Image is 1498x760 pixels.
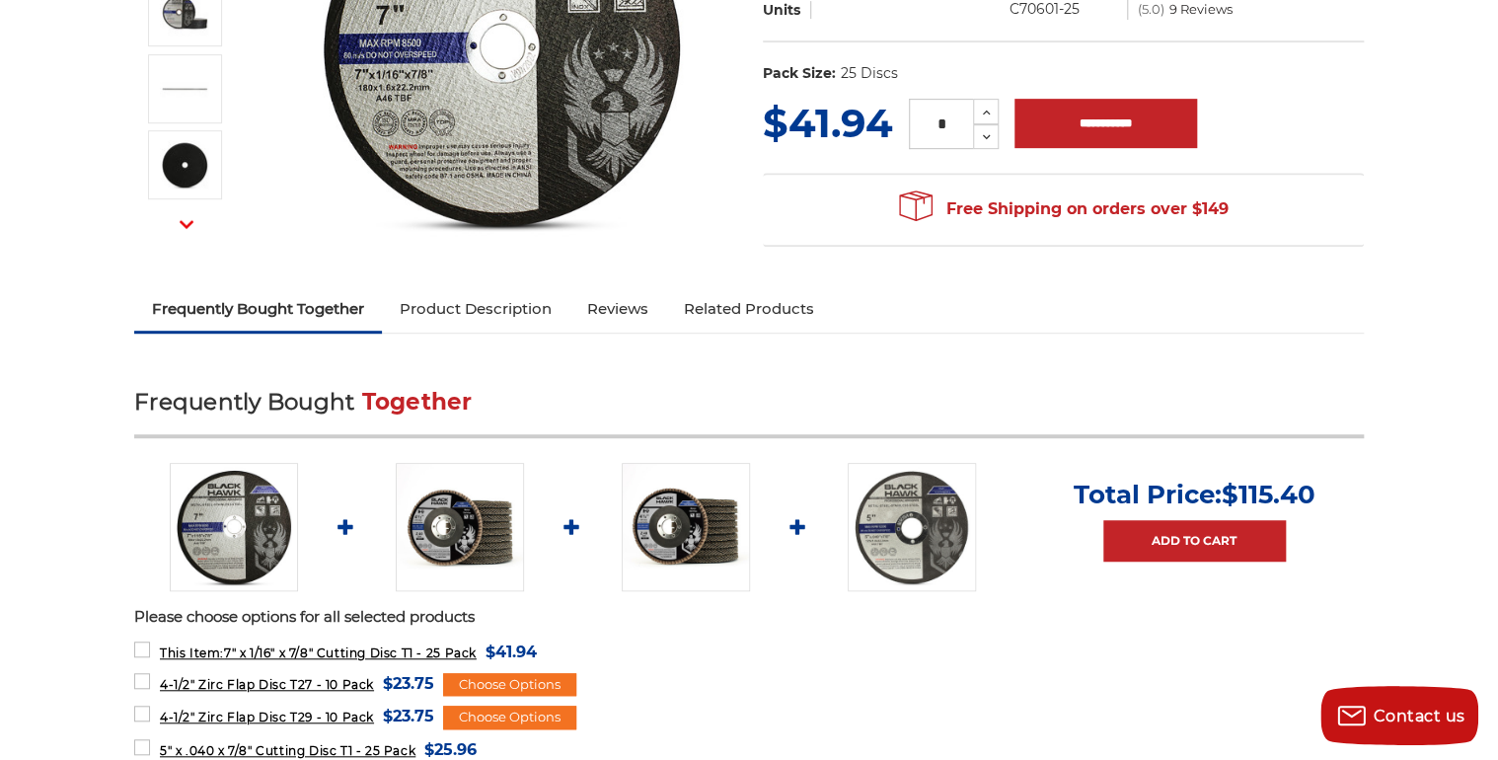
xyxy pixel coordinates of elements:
[134,388,354,416] span: Frequently Bought
[486,639,537,665] span: $41.94
[763,1,800,19] span: Units
[1320,686,1478,745] button: Contact us
[160,743,415,758] span: 5" x .040 x 7/8" Cutting Disc T1 - 25 Pack
[763,99,893,147] span: $41.94
[1374,707,1465,725] span: Contact us
[443,673,576,697] div: Choose Options
[841,63,898,84] dd: 25 Discs
[160,677,374,692] span: 4-1/2" Zirc Flap Disc T27 - 10 Pack
[160,140,209,190] img: BHA 7 inch cutting disc back
[170,463,298,591] img: 7 x 1/16 x 7/8 abrasive cut off wheel
[160,646,224,660] strong: This Item:
[383,670,434,697] span: $23.75
[1138,3,1164,16] span: (5.0)
[163,202,210,245] button: Next
[443,706,576,729] div: Choose Options
[1074,479,1315,510] p: Total Price:
[160,710,374,724] span: 4-1/2" Zirc Flap Disc T29 - 10 Pack
[569,287,666,331] a: Reviews
[362,388,473,416] span: Together
[1103,520,1286,562] a: Add to Cart
[134,606,1364,629] p: Please choose options for all selected products
[160,64,209,114] img: 1/16" thick x 7 inch diameter cut off wheel
[666,287,832,331] a: Related Products
[1169,3,1233,16] span: 9 Reviews
[763,63,836,84] dt: Pack Size:
[899,190,1229,229] span: Free Shipping on orders over $149
[134,287,382,331] a: Frequently Bought Together
[160,646,477,660] span: 7" x 1/16" x 7/8" Cutting Disc T1 - 25 Pack
[382,287,569,331] a: Product Description
[1222,479,1315,510] span: $115.40
[383,703,434,729] span: $23.75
